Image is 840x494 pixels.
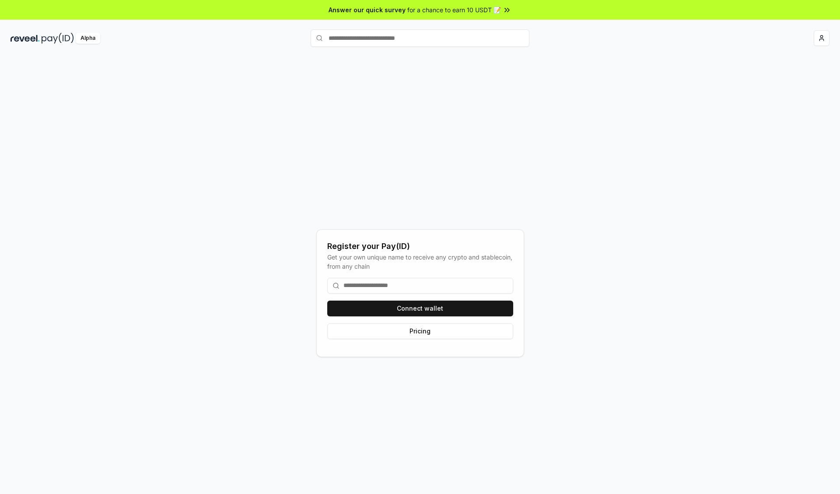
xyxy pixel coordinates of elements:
span: for a chance to earn 10 USDT 📝 [407,5,501,14]
div: Get your own unique name to receive any crypto and stablecoin, from any chain [327,252,513,271]
div: Alpha [76,33,100,44]
img: pay_id [42,33,74,44]
div: Register your Pay(ID) [327,240,513,252]
span: Answer our quick survey [329,5,406,14]
img: reveel_dark [10,33,40,44]
button: Pricing [327,323,513,339]
button: Connect wallet [327,301,513,316]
